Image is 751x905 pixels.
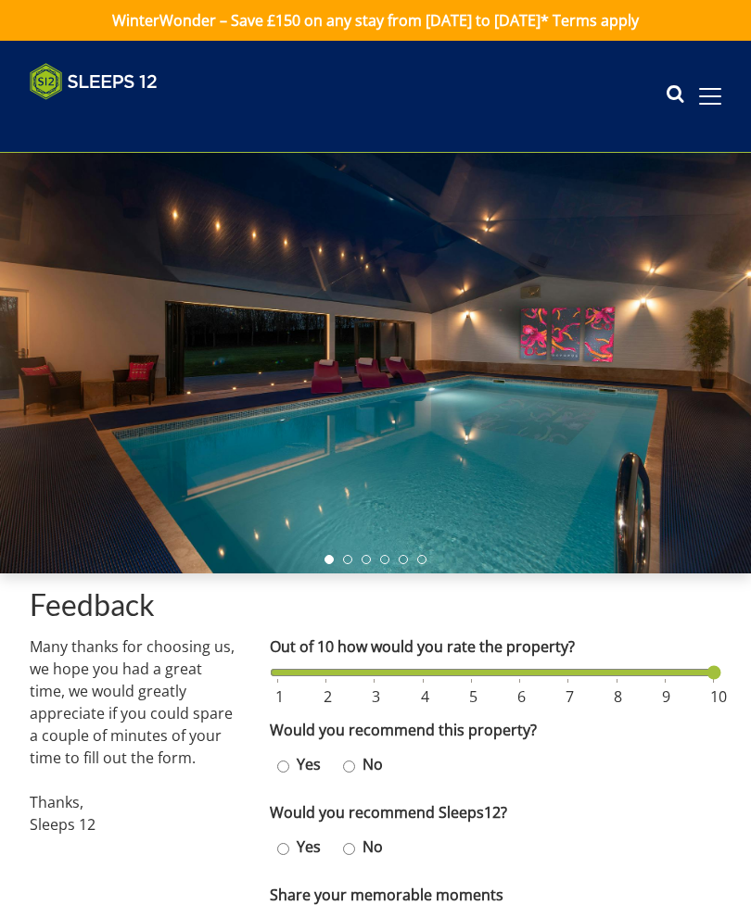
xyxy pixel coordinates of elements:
[270,635,721,658] label: Out of 10 how would you rate the property?
[270,801,721,823] label: Would you recommend Sleeps12?
[289,753,328,775] label: Yes
[270,719,721,741] label: Would you recommend this property?
[30,63,158,100] img: Sleeps 12
[20,111,215,127] iframe: Customer reviews powered by Trustpilot
[355,753,390,775] label: No
[355,836,390,858] label: No
[30,588,721,621] h1: Feedback
[289,836,328,858] label: Yes
[30,635,240,836] p: Many thanks for choosing us, we hope you had a great time, we would greatly appreciate if you cou...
